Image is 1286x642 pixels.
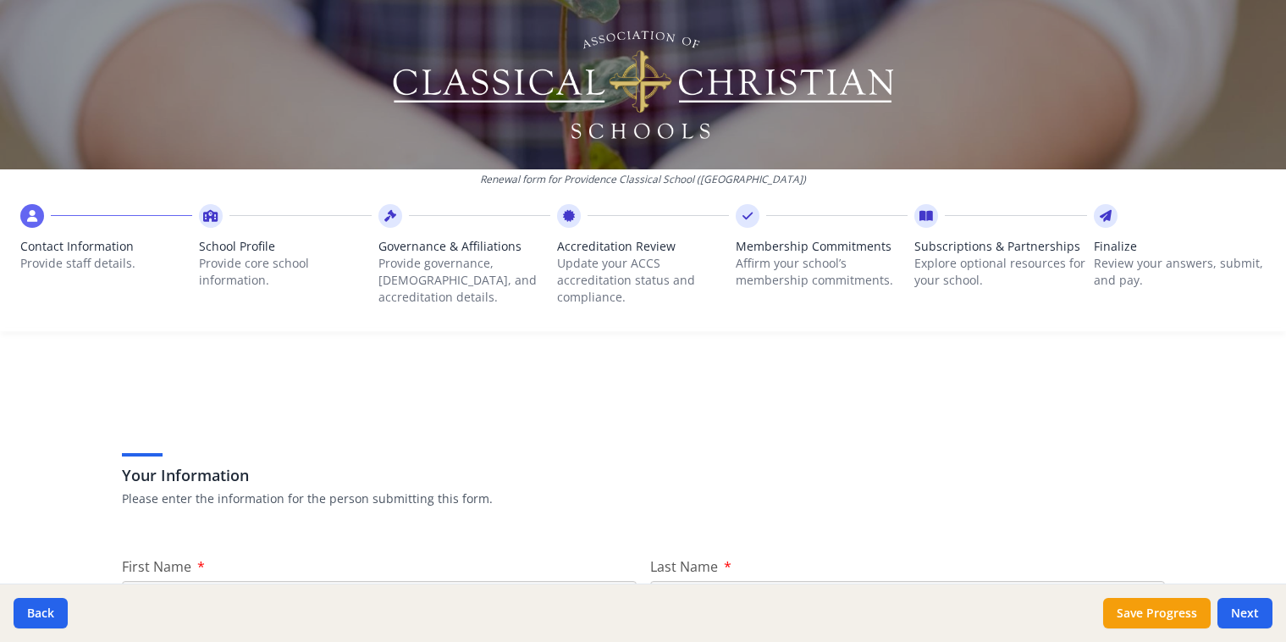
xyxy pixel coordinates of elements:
[389,25,897,144] img: Logo
[20,238,192,255] span: Contact Information
[1094,255,1266,289] p: Review your answers, submit, and pay.
[378,255,550,306] p: Provide governance, [DEMOGRAPHIC_DATA], and accreditation details.
[199,238,371,255] span: School Profile
[736,238,908,255] span: Membership Commitments
[122,490,1165,507] p: Please enter the information for the person submitting this form.
[736,255,908,289] p: Affirm your school’s membership commitments.
[557,255,729,306] p: Update your ACCS accreditation status and compliance.
[20,255,192,272] p: Provide staff details.
[557,238,729,255] span: Accreditation Review
[378,238,550,255] span: Governance & Affiliations
[1217,598,1272,628] button: Next
[650,557,718,576] span: Last Name
[1094,238,1266,255] span: Finalize
[122,463,1165,487] h3: Your Information
[914,238,1086,255] span: Subscriptions & Partnerships
[122,557,191,576] span: First Name
[199,255,371,289] p: Provide core school information.
[1103,598,1211,628] button: Save Progress
[14,598,68,628] button: Back
[914,255,1086,289] p: Explore optional resources for your school.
